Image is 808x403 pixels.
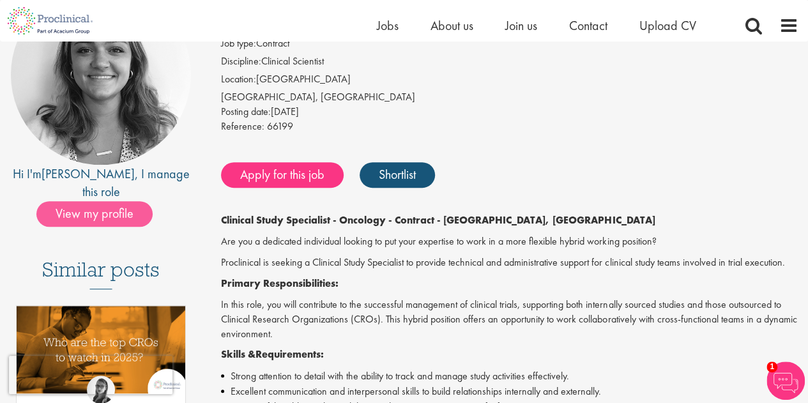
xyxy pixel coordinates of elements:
div: [GEOGRAPHIC_DATA], [GEOGRAPHIC_DATA] [221,90,798,105]
a: Jobs [377,17,399,34]
span: View my profile [36,201,153,227]
span: 1 [766,361,777,372]
li: Strong attention to detail with the ability to track and manage study activities effectively. [221,369,798,384]
label: Reference: [221,119,264,134]
div: Hi I'm , I manage this role [10,165,192,201]
p: In this role, you will contribute to the successful management of clinical trials, supporting bot... [221,298,798,342]
h3: Similar posts [42,259,160,289]
li: [GEOGRAPHIC_DATA] [221,72,798,90]
a: View my profile [36,204,165,220]
strong: Primary Responsibilities: [221,277,339,290]
a: Apply for this job [221,162,344,188]
a: Contact [569,17,607,34]
div: [DATE] [221,105,798,119]
li: Clinical Scientist [221,54,798,72]
img: Top 10 CROs 2025 | Proclinical [17,306,185,393]
li: Excellent communication and interpersonal skills to build relationships internally and externally. [221,384,798,399]
span: 66199 [267,119,293,133]
iframe: reCAPTCHA [9,356,172,394]
strong: Clinical Study Specialist - Oncology - Contract - [GEOGRAPHIC_DATA], [GEOGRAPHIC_DATA] [221,213,655,227]
p: Proclinical is seeking a Clinical Study Specialist to provide technical and administrative suppor... [221,255,798,270]
a: Shortlist [360,162,435,188]
li: Contract [221,36,798,54]
strong: Skills & [221,347,255,361]
label: Location: [221,72,256,87]
img: Chatbot [766,361,805,400]
strong: Requirements: [255,347,324,361]
a: About us [431,17,473,34]
label: Discipline: [221,54,261,69]
a: Upload CV [639,17,696,34]
span: Posting date: [221,105,271,118]
p: Are you a dedicated individual looking to put your expertise to work in a more flexible hybrid wo... [221,234,798,249]
a: Join us [505,17,537,34]
a: [PERSON_NAME] [42,165,135,182]
label: Job type: [221,36,256,51]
